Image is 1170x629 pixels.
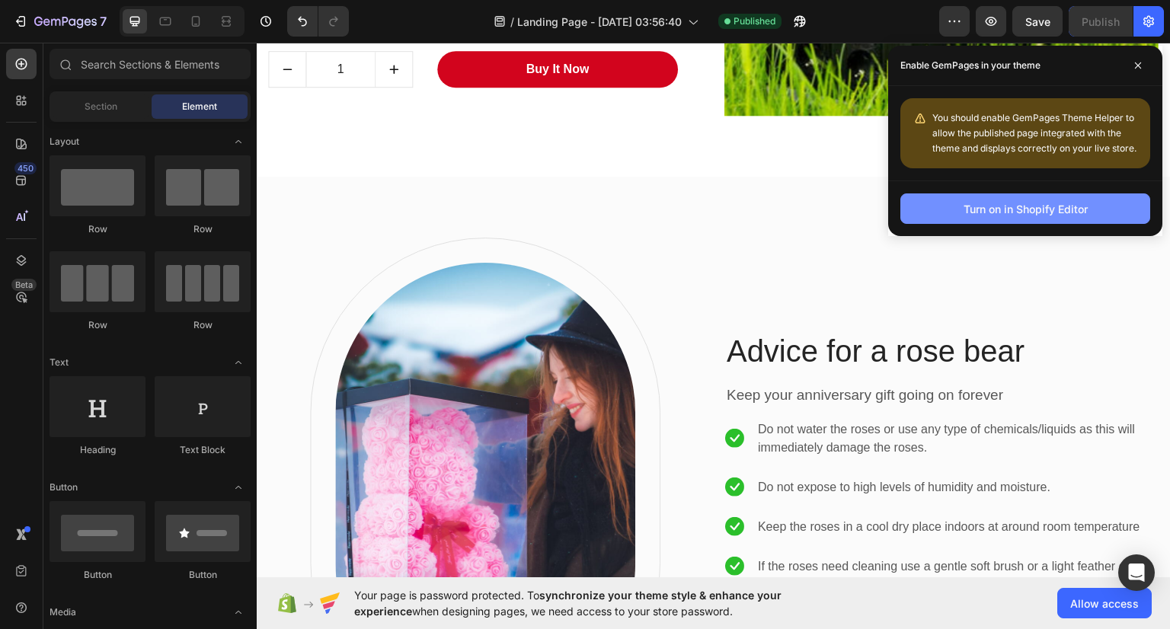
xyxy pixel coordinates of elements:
div: Open Intercom Messenger [1118,554,1155,591]
span: Toggle open [226,475,251,500]
div: Publish [1082,14,1120,30]
div: Row [155,318,251,332]
div: Turn on in Shopify Editor [964,201,1088,217]
p: Keep your anniversary gift going on forever [470,343,901,362]
div: Beta [11,279,37,291]
div: Heading [50,443,145,457]
input: Search Sections & Elements [50,49,251,79]
span: Button [50,481,78,494]
div: Text Block [155,443,251,457]
span: Landing Page - [DATE] 03:56:40 [517,14,682,30]
span: Media [50,605,76,619]
button: Turn on in Shopify Editor [900,193,1150,224]
p: If the roses need cleaning use a gentle soft brush or a light feather duster [501,515,897,533]
span: synchronize your theme style & enhance your experience [354,589,782,618]
span: Section [85,100,117,113]
button: Save [1012,6,1063,37]
div: 450 [14,162,37,174]
span: Toggle open [226,600,251,624]
span: Allow access [1070,595,1139,611]
p: Enable GemPages in your theme [900,58,1041,73]
div: Button [155,568,251,582]
span: Layout [50,135,79,148]
div: Row [50,318,145,332]
div: Row [155,222,251,236]
span: Element [182,100,217,113]
div: Undo/Redo [287,6,349,37]
span: Toggle open [226,129,251,154]
div: Button [50,568,145,582]
p: 7 [100,12,107,30]
span: Toggle open [226,350,251,375]
span: Text [50,356,69,369]
span: Save [1025,15,1050,28]
iframe: Design area [257,43,1170,577]
div: Row [50,222,145,236]
p: Do not water the roses or use any type of chemicals/liquids as this will immediately damage the r... [501,378,901,414]
button: Allow access [1057,588,1152,618]
span: Published [734,14,775,28]
p: Advice for a rose bear [470,289,901,328]
span: You should enable GemPages Theme Helper to allow the published page integrated with the theme and... [932,112,1136,154]
button: Publish [1069,6,1133,37]
p: Do not expose to high levels of humidity and moisture. [501,436,794,454]
span: Your page is password protected. To when designing pages, we need access to your store password. [354,587,841,619]
span: / [510,14,514,30]
button: 7 [6,6,113,37]
p: Keep the roses in a cool dry place indoors at around room temperature [501,475,884,493]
